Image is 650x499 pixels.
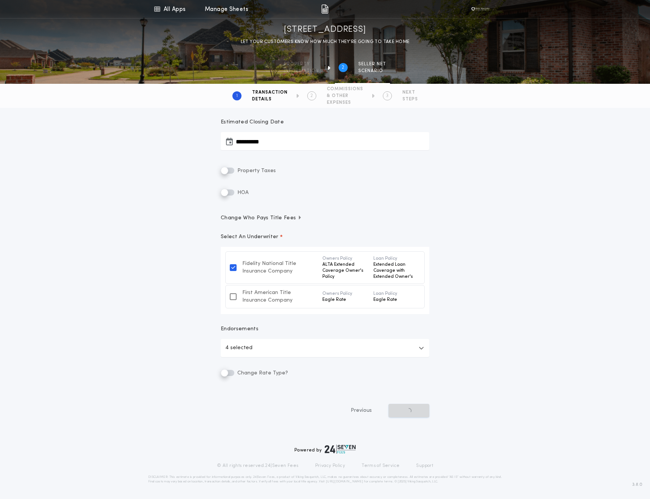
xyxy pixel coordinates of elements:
[236,370,288,376] span: Change Rate Type?
[373,262,418,280] p: Extended Loan Coverage with Extended Owner's
[632,481,642,488] span: 3.8.0
[325,445,356,454] img: logo
[252,96,288,102] span: DETAILS
[358,68,386,74] span: SCENARIO
[284,24,366,36] h1: [STREET_ADDRESS]
[402,96,418,102] span: STEPS
[284,61,319,67] span: Property
[221,214,429,222] button: Change Who Pays Title Fees
[362,463,399,469] a: Terms of Service
[327,93,363,99] span: & OTHER
[294,445,356,454] div: Powered by
[221,233,279,241] p: Select An Underwriter
[416,463,433,469] a: Support
[321,5,328,14] img: img
[221,325,429,333] p: Endorsements
[252,89,288,95] span: TRANSACTION
[236,93,238,99] h2: 1
[373,256,418,262] p: Loan Policy
[310,93,313,99] h2: 2
[148,475,502,484] p: DISCLAIMER: This estimate is provided for informational purposes only. 24|Seven Fees, a product o...
[221,214,302,222] span: Change Who Pays Title Fees
[358,61,386,67] span: SELLER NET
[327,86,363,92] span: COMMISSIONS
[373,297,418,303] p: Eagle Rate
[221,119,429,126] p: Estimated Closing Date
[322,256,367,262] p: Owners Policy
[322,297,367,303] p: Eagle Rate
[386,93,388,99] h2: 3
[402,89,418,95] span: NEXT
[469,5,492,13] img: vs-icon
[225,251,425,284] button: Fidelity National Title Insurance CompanyOwners PolicyALTA Extended Coverage Owner's PolicyLoan P...
[225,285,425,308] button: First American Title Insurance CompanyOwners PolicyEagle RateLoan PolicyEagle Rate
[284,68,319,74] span: information
[373,291,418,297] p: Loan Policy
[322,291,367,297] p: Owners Policy
[242,260,315,275] div: Fidelity National Title Insurance Company
[236,190,249,196] span: HOA
[241,38,410,46] p: LET YOUR CUSTOMERS KNOW HOW MUCH THEY’RE GOING TO TAKE HOME
[327,100,363,106] span: EXPENSES
[322,262,367,280] p: ALTA Extended Coverage Owner's Policy
[217,463,299,469] p: © All rights reserved. 24|Seven Fees
[315,463,345,469] a: Privacy Policy
[326,480,363,483] a: [URL][DOMAIN_NAME]
[242,289,315,304] div: First American Title Insurance Company
[225,343,252,353] p: 4 selected
[336,404,387,417] button: Previous
[236,168,276,174] span: Property Taxes
[221,339,429,357] button: 4 selected
[342,65,344,71] h2: 2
